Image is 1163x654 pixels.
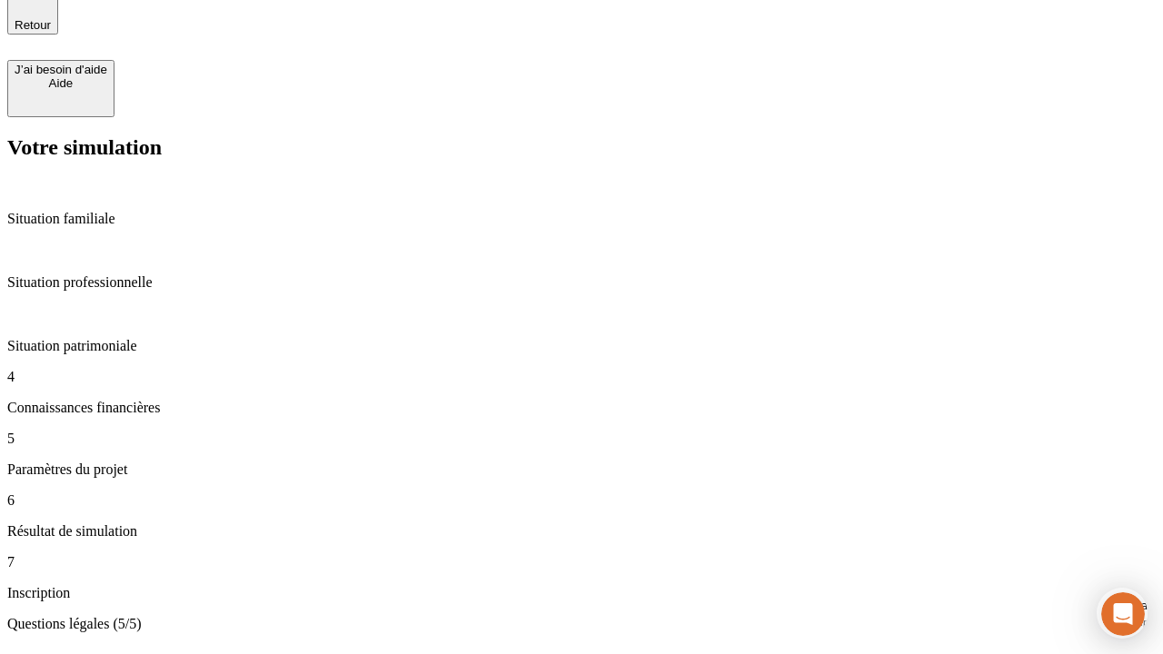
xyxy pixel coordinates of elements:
[7,369,1156,385] p: 4
[7,554,1156,570] p: 7
[15,63,107,76] div: J’ai besoin d'aide
[19,30,447,49] div: L’équipe répond généralement dans un délai de quelques minutes.
[7,461,1156,478] p: Paramètres du projet
[1101,592,1145,636] iframe: Intercom live chat
[15,76,107,90] div: Aide
[7,400,1156,416] p: Connaissances financières
[19,15,447,30] div: Vous avez besoin d’aide ?
[15,18,51,32] span: Retour
[7,274,1156,291] p: Situation professionnelle
[7,616,1156,632] p: Questions légales (5/5)
[7,7,501,57] div: Ouvrir le Messenger Intercom
[1097,588,1148,639] iframe: Intercom live chat discovery launcher
[7,211,1156,227] p: Situation familiale
[7,523,1156,540] p: Résultat de simulation
[7,492,1156,509] p: 6
[7,431,1156,447] p: 5
[7,60,114,117] button: J’ai besoin d'aideAide
[7,338,1156,354] p: Situation patrimoniale
[7,585,1156,601] p: Inscription
[7,135,1156,160] h2: Votre simulation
